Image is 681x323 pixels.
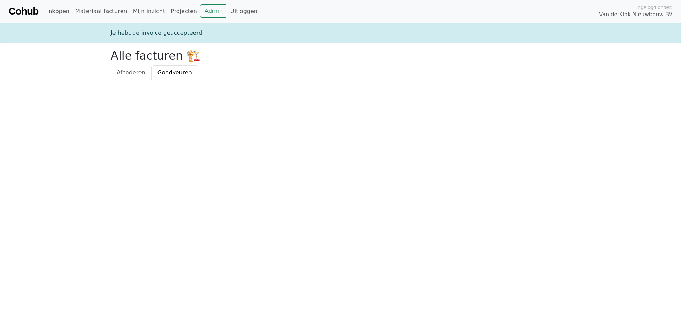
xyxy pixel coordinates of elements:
[44,4,72,18] a: Inkopen
[111,49,570,62] h2: Alle facturen 🏗️
[227,4,260,18] a: Uitloggen
[72,4,130,18] a: Materiaal facturen
[106,29,575,37] div: Je hebt de invoice geaccepteerd
[111,65,151,80] a: Afcoderen
[636,4,672,11] span: Ingelogd onder:
[117,69,145,76] span: Afcoderen
[130,4,168,18] a: Mijn inzicht
[9,3,38,20] a: Cohub
[168,4,200,18] a: Projecten
[599,11,672,19] span: Van de Klok Nieuwbouw BV
[157,69,192,76] span: Goedkeuren
[151,65,198,80] a: Goedkeuren
[200,4,227,18] a: Admin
